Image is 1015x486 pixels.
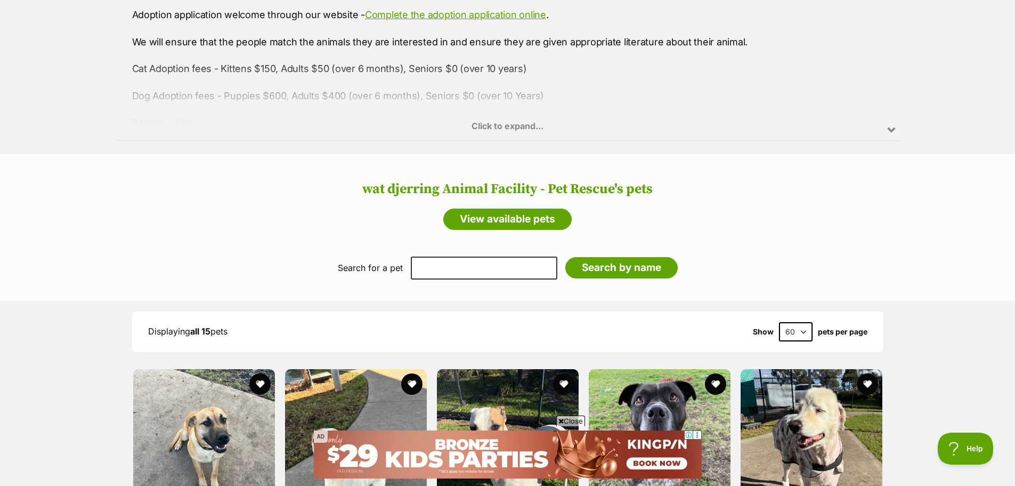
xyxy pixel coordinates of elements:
[818,328,867,336] label: pets per page
[338,263,403,273] label: Search for a pet
[857,373,878,395] button: favourite
[148,326,228,337] span: Displaying pets
[443,209,572,230] a: View available pets
[11,181,1004,197] h2: wat djerring Animal Facility - Pet Rescue's pets
[190,326,210,337] strong: all 15
[365,9,546,20] a: Complete the adoption application online
[401,373,423,395] button: favourite
[116,57,899,140] div: Click to expand...
[753,328,774,336] span: Show
[556,416,585,426] span: Close
[553,373,574,395] button: favourite
[249,373,271,395] button: favourite
[565,257,678,278] input: Search by name
[132,7,883,22] p: Adoption application welcome through our website - .
[132,35,883,49] p: We will ensure that the people match the animals they are interested in and ensure they are given...
[705,373,726,395] button: favourite
[314,431,328,443] span: AD
[938,433,994,465] iframe: Help Scout Beacon - Open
